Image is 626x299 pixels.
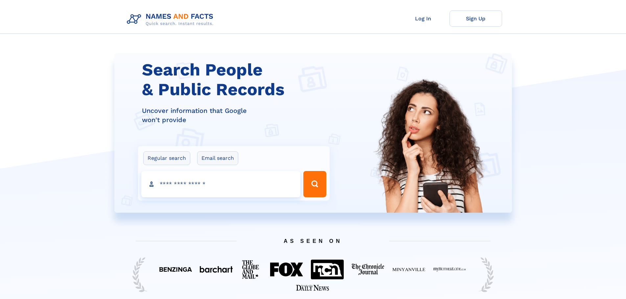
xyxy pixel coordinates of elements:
[200,266,233,272] img: Featured on BarChart
[433,267,466,272] img: Featured on My Mother Lode
[126,230,500,252] span: AS SEEN ON
[296,285,329,291] img: Featured on Starkville Daily News
[270,263,303,276] img: Featured on FOX 40
[141,171,300,197] input: search input
[142,60,334,99] h1: Search People & Public Records
[450,11,502,27] a: Sign Up
[352,264,384,275] img: Featured on The Chronicle Journal
[303,171,326,197] button: Search Button
[369,77,491,246] img: Search People and Public records
[197,151,238,165] label: Email search
[143,151,190,165] label: Regular search
[159,267,192,272] img: Featured on Benzinga
[241,259,262,280] img: Featured on The Globe And Mail
[311,260,344,279] img: Featured on NCN
[142,106,334,124] div: Uncover information that Google won't provide
[124,11,219,28] img: Logo Names and Facts
[397,11,450,27] a: Log In
[392,267,425,272] img: Featured on Minyanville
